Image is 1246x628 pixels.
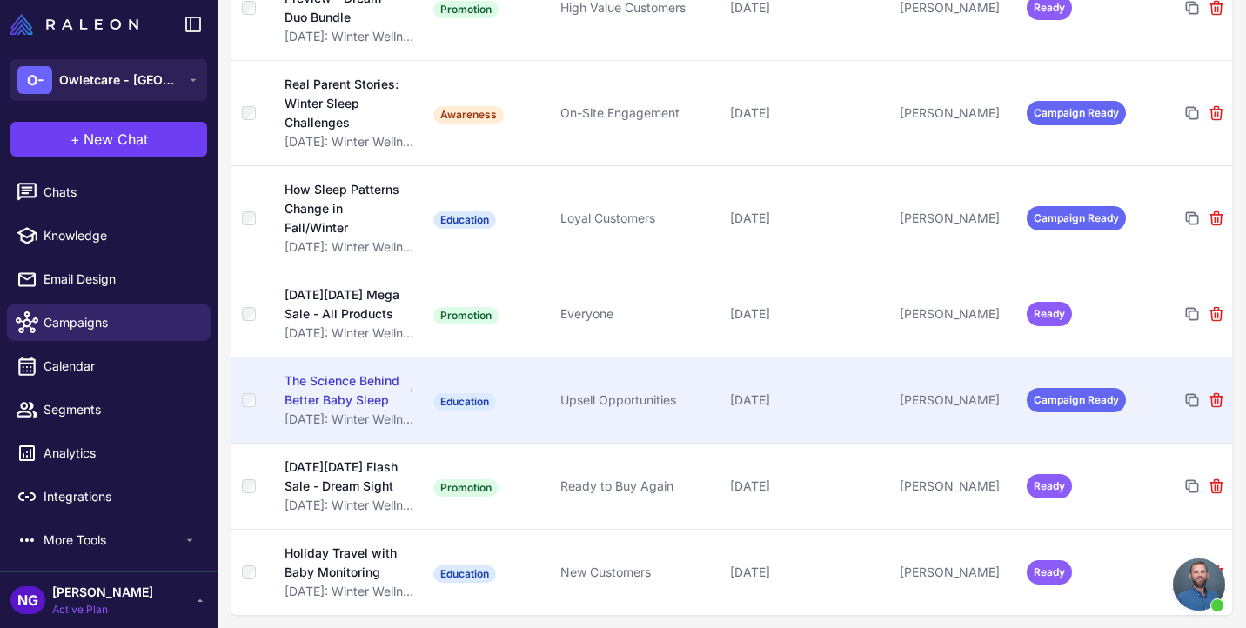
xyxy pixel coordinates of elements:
div: [DATE] [730,304,886,324]
span: More Tools [44,531,183,550]
span: Analytics [44,444,197,463]
div: [DATE]: Winter Wellness & Holiday Revenue Strategy [285,582,416,601]
span: Owletcare - [GEOGRAPHIC_DATA] [59,70,181,90]
button: +New Chat [10,122,207,157]
span: New Chat [84,129,148,150]
span: Campaigns [44,313,197,332]
div: [DATE][DATE] Flash Sale - Dream Sight [285,458,405,496]
span: Campaign Ready [1027,388,1126,412]
div: Everyone [560,304,716,324]
a: Knowledge [7,217,211,254]
a: Analytics [7,435,211,471]
div: [PERSON_NAME] [900,477,1013,496]
div: [DATE] [730,391,886,410]
div: [PERSON_NAME] [900,104,1013,123]
span: Education [433,211,496,229]
span: [PERSON_NAME] [52,583,153,602]
span: Awareness [433,106,504,124]
span: Campaign Ready [1027,206,1126,230]
span: + [70,129,80,150]
div: [DATE]: Winter Wellness & Holiday Revenue Strategy [285,237,416,257]
div: [DATE][DATE] Mega Sale - All Products [285,285,405,324]
span: Knowledge [44,226,197,245]
div: [DATE]: Winter Wellness & Holiday Revenue Strategy [285,496,416,515]
button: O-Owletcare - [GEOGRAPHIC_DATA] [10,59,207,101]
div: [DATE]: Winter Wellness & Holiday Revenue Strategy [285,324,416,343]
div: How Sleep Patterns Change in Fall/Winter [285,180,405,237]
span: Promotion [433,1,499,18]
img: Raleon Logo [10,14,138,35]
div: Holiday Travel with Baby Monitoring [285,544,405,582]
div: O- [17,66,52,94]
div: On-Site Engagement [560,104,716,123]
span: Integrations [44,487,197,506]
div: [DATE] [730,209,886,228]
div: The Science Behind Better Baby Sleep [285,371,405,410]
div: [DATE] [730,563,886,582]
a: Campaigns [7,304,211,341]
span: Active Plan [52,602,153,618]
div: [DATE] [730,104,886,123]
span: Chats [44,183,197,202]
div: Upsell Opportunities [560,391,716,410]
div: [PERSON_NAME] [900,391,1013,410]
span: Promotion [433,307,499,324]
div: [DATE] [730,477,886,496]
span: Education [433,565,496,583]
div: [PERSON_NAME] [900,563,1013,582]
a: Chats [7,174,211,210]
div: New Customers [560,563,716,582]
div: Open chat [1173,558,1225,611]
span: Segments [44,400,197,419]
div: NG [10,586,45,614]
div: Ready to Buy Again [560,477,716,496]
span: Education [433,393,496,411]
span: Calendar [44,357,197,376]
a: Segments [7,391,211,428]
div: [PERSON_NAME] [900,209,1013,228]
a: Calendar [7,348,211,384]
span: Ready [1027,474,1072,498]
div: Loyal Customers [560,209,716,228]
div: [DATE]: Winter Wellness & Holiday Revenue Strategy [285,410,416,429]
span: Email Design [44,270,197,289]
span: Campaign Ready [1027,101,1126,125]
div: Real Parent Stories: Winter Sleep Challenges [285,75,406,132]
span: Ready [1027,560,1072,585]
a: Integrations [7,478,211,515]
div: [DATE]: Winter Wellness & Holiday Revenue Strategy [285,132,416,151]
a: Email Design [7,261,211,297]
div: [PERSON_NAME] [900,304,1013,324]
span: Promotion [433,479,499,497]
span: Ready [1027,302,1072,326]
div: [DATE]: Winter Wellness & Holiday Revenue Strategy [285,27,416,46]
a: Raleon Logo [10,14,145,35]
